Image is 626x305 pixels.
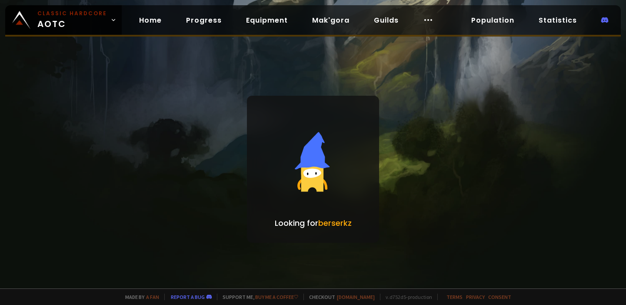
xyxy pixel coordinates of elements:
[5,5,122,35] a: Classic HardcoreAOTC
[146,294,159,300] a: a fan
[367,11,406,29] a: Guilds
[37,10,107,30] span: AOTC
[179,11,229,29] a: Progress
[380,294,432,300] span: v. d752d5 - production
[464,11,521,29] a: Population
[132,11,169,29] a: Home
[171,294,205,300] a: Report a bug
[488,294,511,300] a: Consent
[532,11,584,29] a: Statistics
[318,218,352,228] span: berserkz
[337,294,375,300] a: [DOMAIN_NAME]
[446,294,463,300] a: Terms
[303,294,375,300] span: Checkout
[275,217,352,229] p: Looking for
[239,11,295,29] a: Equipment
[120,294,159,300] span: Made by
[255,294,298,300] a: Buy me a coffee
[37,10,107,17] small: Classic Hardcore
[305,11,356,29] a: Mak'gora
[217,294,298,300] span: Support me,
[466,294,485,300] a: Privacy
